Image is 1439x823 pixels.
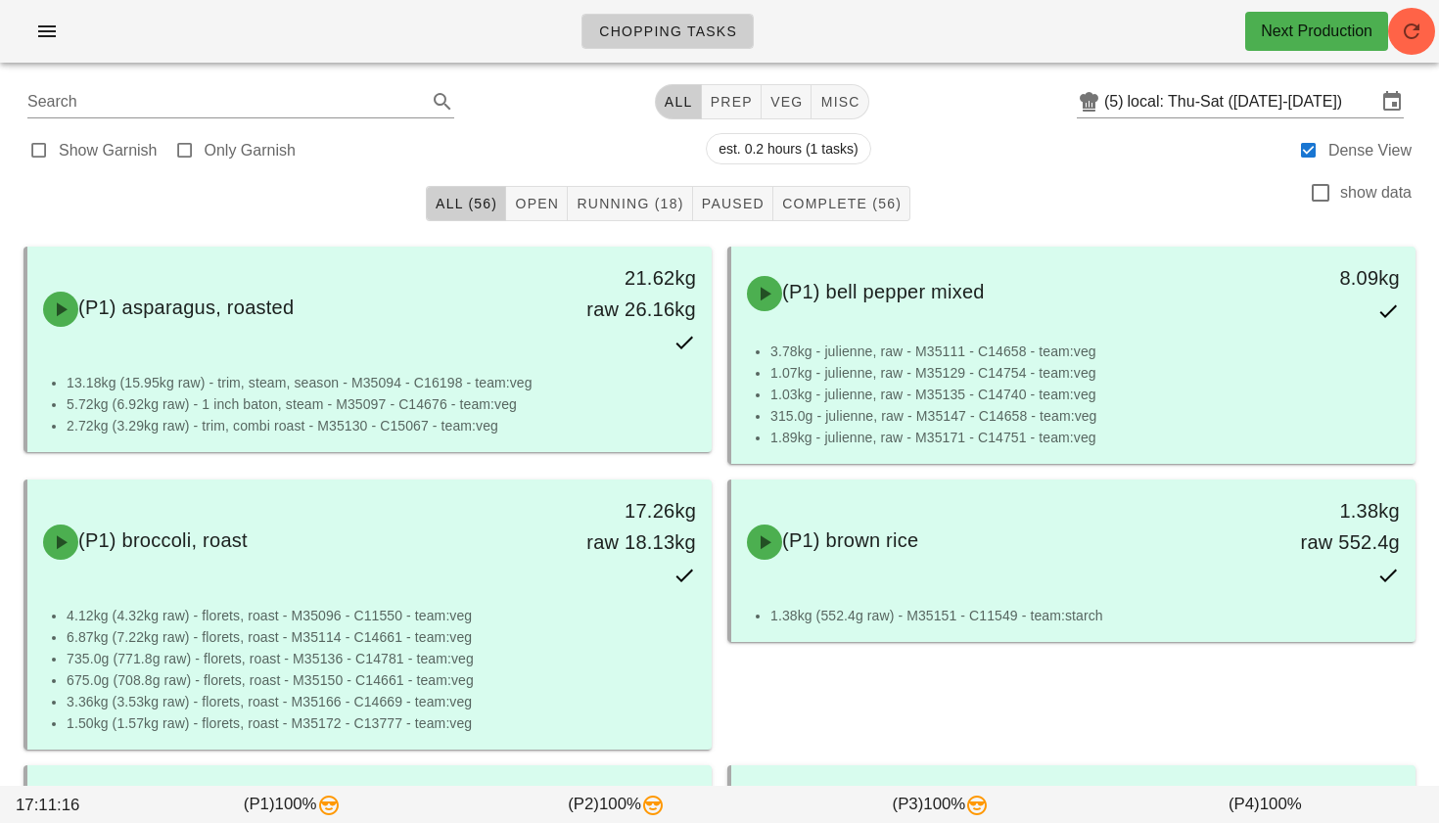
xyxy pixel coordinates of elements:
[655,84,702,119] button: All
[770,405,1400,427] li: 315.0g - julienne, raw - M35147 - C14658 - team:veg
[130,788,454,821] div: (P1) 100%
[550,495,696,558] div: 17.26kg raw 18.13kg
[1340,183,1412,203] label: show data
[435,196,497,211] span: All (56)
[568,186,692,221] button: Running (18)
[701,196,765,211] span: Paused
[773,186,910,221] button: Complete (56)
[67,372,696,393] li: 13.18kg (15.95kg raw) - trim, steam, season - M35094 - C16198 - team:veg
[1254,495,1400,558] div: 1.38kg raw 552.4g
[770,605,1400,626] li: 1.38kg (552.4g raw) - M35151 - C11549 - team:starch
[693,186,773,221] button: Paused
[1254,781,1400,812] div: 5.84kg
[1254,262,1400,294] div: 8.09kg
[770,341,1400,362] li: 3.78kg - julienne, raw - M35111 - C14658 - team:veg
[819,94,859,110] span: misc
[78,297,294,318] span: (P1) asparagus, roasted
[598,23,737,39] span: Chopping Tasks
[782,281,985,302] span: (P1) bell pepper mixed
[719,134,858,163] span: est. 0.2 hours (1 tasks)
[12,789,130,821] div: 17:11:16
[782,529,918,551] span: (P1) brown rice
[770,384,1400,405] li: 1.03kg - julienne, raw - M35135 - C14740 - team:veg
[812,84,868,119] button: misc
[59,141,158,160] label: Show Garnish
[67,393,696,415] li: 5.72kg (6.92kg raw) - 1 inch baton, steam - M35097 - C14676 - team:veg
[1104,92,1128,112] div: (5)
[576,196,683,211] span: Running (18)
[581,14,754,49] a: Chopping Tasks
[67,648,696,669] li: 735.0g (771.8g raw) - florets, roast - M35136 - C14781 - team:veg
[67,605,696,626] li: 4.12kg (4.32kg raw) - florets, roast - M35096 - C11550 - team:veg
[454,788,778,821] div: (P2) 100%
[778,788,1102,821] div: (P3) 100%
[67,626,696,648] li: 6.87kg (7.22kg raw) - florets, roast - M35114 - C14661 - team:veg
[710,94,753,110] span: prep
[1103,788,1427,821] div: (P4) 100%
[67,415,696,436] li: 2.72kg (3.29kg raw) - trim, combi roast - M35130 - C15067 - team:veg
[1328,141,1412,160] label: Dense View
[664,94,693,110] span: All
[550,262,696,325] div: 21.62kg raw 26.16kg
[67,691,696,712] li: 3.36kg (3.53kg raw) - florets, roast - M35166 - C14669 - team:veg
[702,84,762,119] button: prep
[205,141,296,160] label: Only Garnish
[67,669,696,691] li: 675.0g (708.8g raw) - florets, roast - M35150 - C14661 - team:veg
[67,712,696,734] li: 1.50kg (1.57kg raw) - florets, roast - M35172 - C13777 - team:veg
[770,427,1400,448] li: 1.89kg - julienne, raw - M35171 - C14751 - team:veg
[781,196,902,211] span: Complete (56)
[506,186,568,221] button: Open
[1261,20,1372,43] div: Next Production
[78,529,248,551] span: (P1) broccoli, roast
[514,196,559,211] span: Open
[770,362,1400,384] li: 1.07kg - julienne, raw - M35129 - C14754 - team:veg
[426,186,506,221] button: All (56)
[762,84,812,119] button: veg
[769,94,804,110] span: veg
